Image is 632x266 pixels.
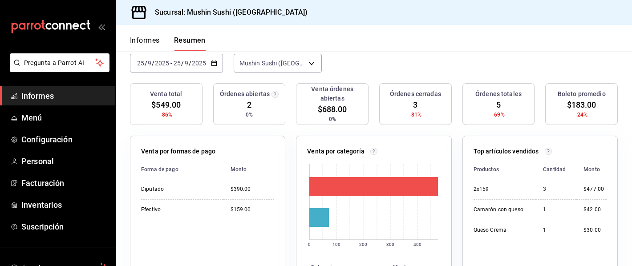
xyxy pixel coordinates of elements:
input: -- [137,60,145,67]
input: -- [147,60,152,67]
button: abrir_cajón_menú [98,23,105,30]
div: pestañas de navegación [130,36,206,51]
font: 0% [329,116,336,122]
font: $688.00 [318,105,347,114]
input: ---- [154,60,170,67]
text: 0 [308,242,311,247]
input: ---- [191,60,207,67]
font: Mushin Sushi ([GEOGRAPHIC_DATA]) [239,60,344,67]
font: Informes [130,36,160,44]
font: Cantidad [543,166,566,173]
font: $42.00 [583,206,601,213]
font: Menú [21,113,42,122]
font: $159.00 [231,206,251,213]
a: Pregunta a Parrot AI [6,64,109,74]
font: Venta órdenes abiertas [311,85,353,102]
font: Forma de pago [141,166,178,173]
font: $549.00 [151,100,181,109]
font: Personal [21,157,54,166]
font: Venta por categoría [307,148,365,155]
font: $183.00 [567,100,596,109]
input: -- [184,60,189,67]
font: Efectivo [141,206,161,213]
font: Órdenes abiertas [220,90,270,97]
font: Venta por formas de pago [141,148,215,155]
font: -24% [575,112,588,118]
font: -69% [492,112,505,118]
font: / [181,60,184,67]
font: 1 [543,206,546,213]
font: Órdenes cerradas [390,90,441,97]
font: Productos [474,166,499,173]
font: Monto [231,166,247,173]
button: Pregunta a Parrot AI [10,53,109,72]
font: Top artículos vendidos [474,148,539,155]
font: Informes [21,91,54,101]
font: Pregunta a Parrot AI [24,59,85,66]
font: - [170,60,172,67]
font: / [152,60,154,67]
font: -81% [409,112,422,118]
font: 2 [247,100,251,109]
font: Resumen [174,36,206,44]
font: Diputado [141,186,164,192]
font: / [145,60,147,67]
text: 100 [332,242,340,247]
font: Sucursal: Mushin Sushi ([GEOGRAPHIC_DATA]) [155,8,308,16]
font: Monto [583,166,600,173]
font: / [189,60,191,67]
font: 5 [496,100,501,109]
font: 3 [543,186,546,192]
font: 1 [543,227,546,233]
font: 2x159 [474,186,489,192]
text: 400 [413,242,421,247]
font: $30.00 [583,227,601,233]
text: 200 [359,242,367,247]
font: 0% [246,112,253,118]
font: Camarón con queso [474,206,523,213]
font: 3 [413,100,417,109]
font: Facturación [21,178,64,188]
font: Configuración [21,135,73,144]
font: -86% [160,112,173,118]
font: $477.00 [583,186,604,192]
font: Órdenes totales [475,90,522,97]
font: Boleto promedio [558,90,606,97]
text: 300 [386,242,394,247]
font: $390.00 [231,186,251,192]
font: Suscripción [21,222,64,231]
font: Venta total [150,90,182,97]
font: Queso Crema [474,227,506,233]
font: Inventarios [21,200,62,210]
input: -- [173,60,181,67]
